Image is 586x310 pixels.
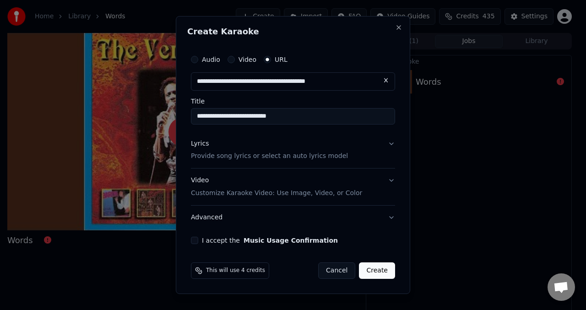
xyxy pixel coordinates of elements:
[187,27,399,36] h2: Create Karaoke
[202,56,220,63] label: Audio
[191,169,395,206] button: VideoCustomize Karaoke Video: Use Image, Video, or Color
[191,152,348,161] p: Provide song lyrics or select an auto lyrics model
[206,267,265,274] span: This will use 4 credits
[191,176,362,198] div: Video
[239,56,256,63] label: Video
[275,56,288,63] label: URL
[191,189,362,198] p: Customize Karaoke Video: Use Image, Video, or Color
[191,139,209,148] div: Lyrics
[191,206,395,229] button: Advanced
[191,98,395,104] label: Title
[202,237,338,244] label: I accept the
[244,237,338,244] button: I accept the
[318,262,355,279] button: Cancel
[359,262,395,279] button: Create
[191,132,395,169] button: LyricsProvide song lyrics or select an auto lyrics model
